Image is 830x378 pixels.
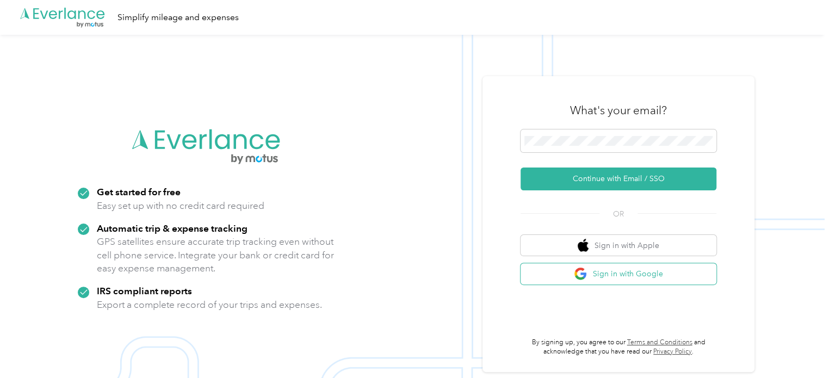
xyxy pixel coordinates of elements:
[521,263,716,284] button: google logoSign in with Google
[97,235,335,275] p: GPS satellites ensure accurate trip tracking even without cell phone service. Integrate your bank...
[578,239,589,252] img: apple logo
[97,186,181,197] strong: Get started for free
[570,103,667,118] h3: What's your email?
[97,199,264,213] p: Easy set up with no credit card required
[97,222,247,234] strong: Automatic trip & expense tracking
[574,267,587,281] img: google logo
[521,338,716,357] p: By signing up, you agree to our and acknowledge that you have read our .
[653,348,692,356] a: Privacy Policy
[521,235,716,256] button: apple logoSign in with Apple
[599,208,637,220] span: OR
[97,285,192,296] strong: IRS compliant reports
[117,11,239,24] div: Simplify mileage and expenses
[97,298,322,312] p: Export a complete record of your trips and expenses.
[627,338,692,346] a: Terms and Conditions
[521,168,716,190] button: Continue with Email / SSO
